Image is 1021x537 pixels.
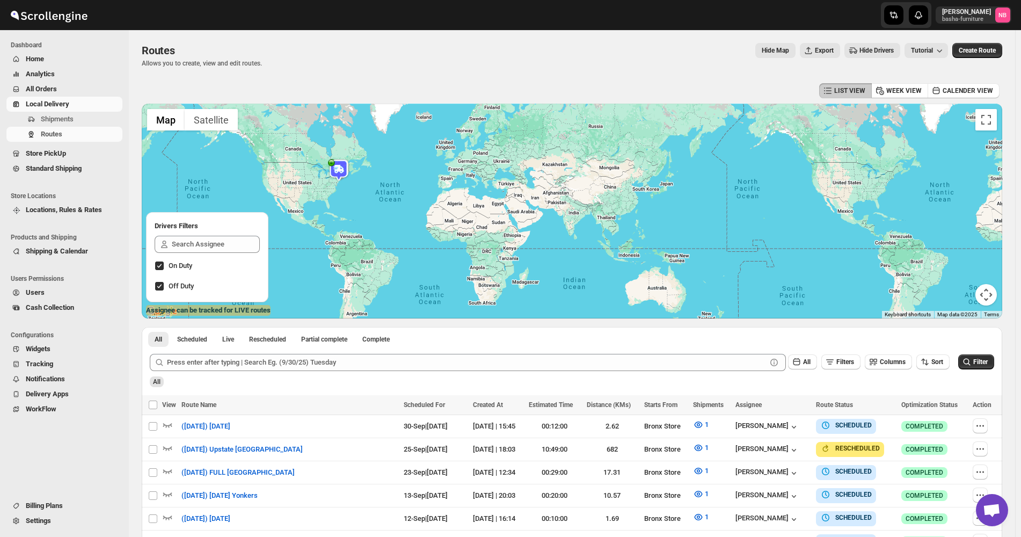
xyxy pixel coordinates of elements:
[844,43,900,58] button: Hide Drivers
[6,112,122,127] button: Shipments
[6,67,122,82] button: Analytics
[181,513,230,524] span: ([DATE]) [DATE]
[169,262,192,270] span: On Duty
[148,332,169,347] button: All routes
[144,304,180,318] img: Google
[835,491,872,498] b: SCHEDULED
[169,282,194,290] span: Off Duty
[11,192,123,200] span: Store Locations
[181,421,230,432] span: ([DATE]) [DATE]
[6,52,122,67] button: Home
[859,46,894,55] span: Hide Drivers
[6,127,122,142] button: Routes
[735,514,799,525] button: [PERSON_NAME]
[644,490,687,501] div: Bronx Store
[735,468,799,478] div: [PERSON_NAME]
[800,43,840,58] button: Export
[803,358,811,366] span: All
[404,445,448,453] span: 25-Sep | [DATE]
[6,372,122,387] button: Notifications
[181,467,295,478] span: ([DATE]) FULL [GEOGRAPHIC_DATA]
[26,164,82,172] span: Standard Shipping
[705,490,709,498] span: 1
[836,358,854,366] span: Filters
[644,513,687,524] div: Bronx Store
[755,43,796,58] button: Map action label
[26,149,66,157] span: Store PickUp
[735,491,799,502] button: [PERSON_NAME]
[26,303,74,311] span: Cash Collection
[362,335,390,344] span: Complete
[835,445,880,452] b: RESCHEDULED
[995,8,1010,23] span: Nael Basha
[529,513,580,524] div: 00:10:00
[906,422,943,431] span: COMPLETED
[865,354,912,369] button: Columns
[905,43,948,58] button: Tutorial
[172,236,260,253] input: Search Assignee
[529,421,580,432] div: 00:12:00
[821,354,860,369] button: Filters
[529,444,580,455] div: 10:49:00
[587,513,638,524] div: 1.69
[11,331,123,339] span: Configurations
[880,358,906,366] span: Columns
[735,401,762,409] span: Assignee
[644,444,687,455] div: Bronx Store
[11,274,123,283] span: Users Permissions
[9,2,89,28] img: ScrollEngine
[762,46,789,55] span: Hide Map
[404,468,448,476] span: 23-Sep | [DATE]
[6,402,122,417] button: WorkFlow
[26,247,88,255] span: Shipping & Calendar
[587,421,638,432] div: 2.62
[952,43,1002,58] button: Create Route
[404,514,448,523] span: 12-Sep | [DATE]
[820,443,880,454] button: RESCHEDULED
[404,422,448,430] span: 30-Sep | [DATE]
[906,491,943,500] span: COMPLETED
[6,300,122,315] button: Cash Collection
[886,86,922,95] span: WEEK VIEW
[26,360,53,368] span: Tracking
[26,85,57,93] span: All Orders
[835,468,872,475] b: SCHEDULED
[975,284,997,306] button: Map camera controls
[928,83,1000,98] button: CALENDER VIEW
[529,401,573,409] span: Estimated Time
[937,311,978,317] span: Map data ©2025
[693,401,724,409] span: Shipments
[820,420,872,431] button: SCHEDULED
[976,494,1008,526] a: Open chat
[6,498,122,513] button: Billing Plans
[473,490,522,501] div: [DATE] | 20:03
[6,285,122,300] button: Users
[181,401,216,409] span: Route Name
[587,444,638,455] div: 682
[142,59,262,68] p: Allows you to create, view and edit routes.
[735,422,799,432] button: [PERSON_NAME]
[181,490,258,501] span: ([DATE]) [DATE] Yonkers
[735,445,799,455] button: [PERSON_NAME]
[705,420,709,429] span: 1
[644,467,687,478] div: Bronx Store
[175,510,237,527] button: ([DATE]) [DATE]
[26,206,102,214] span: Locations, Rules & Rates
[587,490,638,501] div: 10.57
[942,8,991,16] p: [PERSON_NAME]
[906,514,943,523] span: COMPLETED
[644,401,677,409] span: Starts From
[687,509,715,526] button: 1
[6,244,122,259] button: Shipping & Calendar
[958,354,994,369] button: Filter
[819,83,872,98] button: LIST VIEW
[705,444,709,452] span: 1
[11,41,123,49] span: Dashboard
[155,335,162,344] span: All
[404,401,445,409] span: Scheduled For
[906,468,943,477] span: COMPLETED
[473,513,522,524] div: [DATE] | 16:14
[834,86,865,95] span: LIST VIEW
